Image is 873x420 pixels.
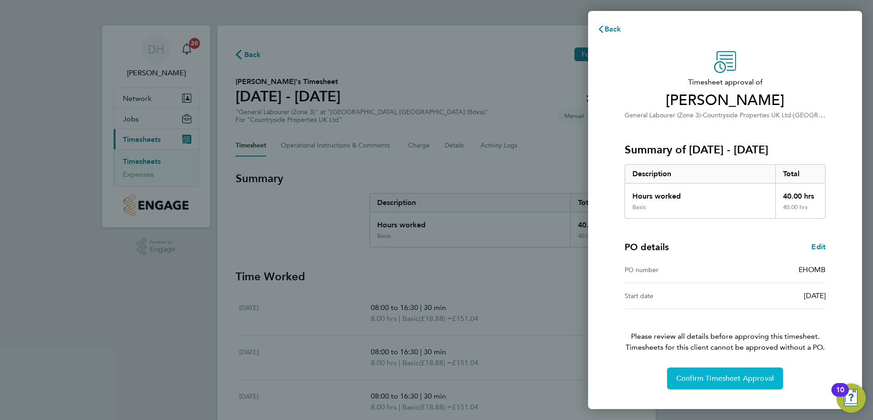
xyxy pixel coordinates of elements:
span: Timesheets for this client cannot be approved without a PO. [614,342,836,353]
span: Timesheet approval of [625,77,826,88]
a: Edit [811,241,826,252]
h3: Summary of [DATE] - [DATE] [625,142,826,157]
span: General Labourer (Zone 3) [625,111,701,119]
span: · [791,111,793,119]
div: Basic [632,204,646,211]
div: Hours worked [625,184,775,204]
div: Summary of 04 - 10 Aug 2025 [625,164,826,219]
span: Edit [811,242,826,251]
div: Total [775,165,826,183]
span: EHOMB [799,265,826,274]
div: PO number [625,264,725,275]
div: Start date [625,290,725,301]
div: [DATE] [725,290,826,301]
h4: PO details [625,241,669,253]
div: Description [625,165,775,183]
button: Back [588,20,631,38]
span: · [701,111,703,119]
span: [PERSON_NAME] [625,91,826,110]
div: 10 [836,390,844,402]
button: Confirm Timesheet Approval [667,367,783,389]
div: 40.00 hrs [775,184,826,204]
p: Please review all details before approving this timesheet. [614,309,836,353]
span: Confirm Timesheet Approval [676,374,774,383]
span: Back [605,25,621,33]
div: 40.00 hrs [775,204,826,218]
button: Open Resource Center, 10 new notifications [836,383,866,413]
span: Countryside Properties UK Ltd [703,111,791,119]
